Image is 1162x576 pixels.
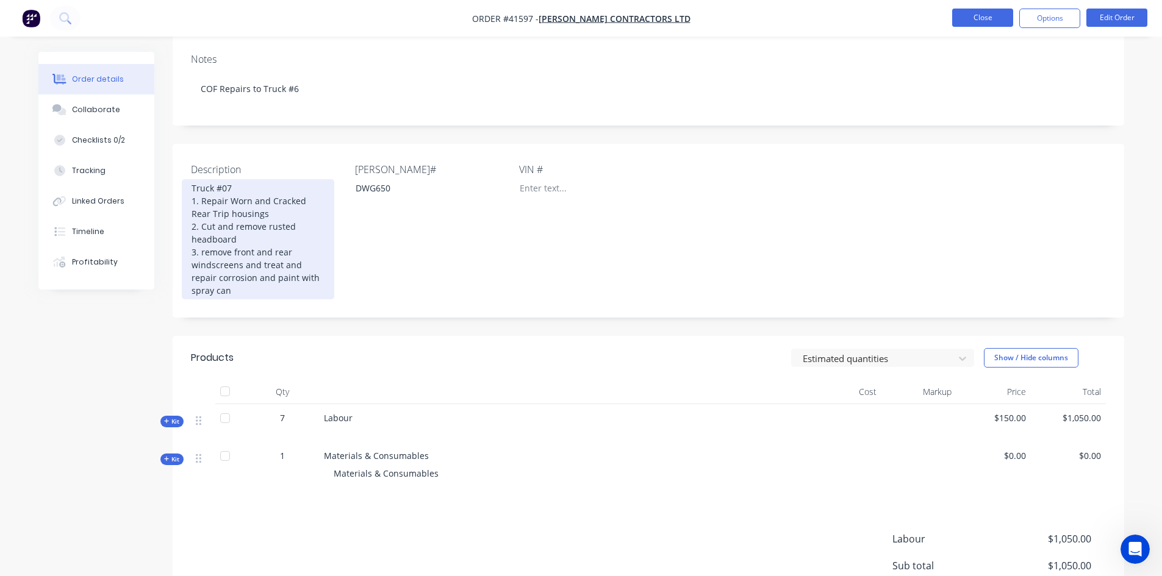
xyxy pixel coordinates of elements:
div: Qty [246,380,319,404]
span: $1,050.00 [1000,532,1091,546]
div: Timeline [72,226,104,237]
button: Close [952,9,1013,27]
span: Kit [164,455,180,464]
span: $1,050.00 [1000,558,1091,573]
span: Materials & Consumables [324,450,429,461]
div: Order details [72,74,124,85]
div: COF Repairs to Truck #6 [191,70,1106,107]
div: Truck #07 1. Repair Worn and Cracked Rear Trip housings 2. Cut and remove rusted headboard 3. rem... [182,179,334,299]
span: Labour [892,532,1001,546]
button: Tracking [38,155,154,186]
div: Markup [881,380,956,404]
button: Kit [160,453,184,465]
button: Order details [38,64,154,94]
span: $150.00 [961,411,1027,424]
div: Products [191,350,234,365]
span: 1 [280,449,285,462]
span: $1,050.00 [1036,411,1101,424]
div: Profitability [72,257,118,268]
label: VIN # [519,162,672,177]
button: Profitability [38,247,154,277]
a: [PERSON_NAME] Contractors Ltd [539,13,690,24]
div: Collaborate [72,104,120,115]
button: Edit Order [1086,9,1147,27]
label: Description [191,162,343,177]
div: Total [1031,380,1106,404]
button: Show / Hide columns [984,348,1078,368]
img: Factory [22,9,40,27]
button: Options [1019,9,1080,28]
label: [PERSON_NAME]# [355,162,507,177]
span: Kit [164,417,180,426]
span: 7 [280,411,285,424]
span: $0.00 [1036,449,1101,462]
button: Linked Orders [38,186,154,216]
iframe: Intercom live chat [1121,535,1150,564]
div: DWG650 [346,179,498,197]
button: Timeline [38,216,154,247]
span: Labour [324,412,353,424]
button: Collaborate [38,94,154,125]
button: Kit [160,416,184,427]
div: Tracking [72,165,106,176]
div: Linked Orders [72,196,124,207]
button: Checklists 0/2 [38,125,154,155]
div: Notes [191,54,1106,65]
div: Cost [807,380,882,404]
div: Checklists 0/2 [72,135,125,146]
span: Sub total [892,558,1001,573]
div: Price [956,380,1031,404]
span: $0.00 [961,449,1027,462]
span: Materials & Consumables [334,468,439,479]
span: Order #41597 - [472,13,539,24]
